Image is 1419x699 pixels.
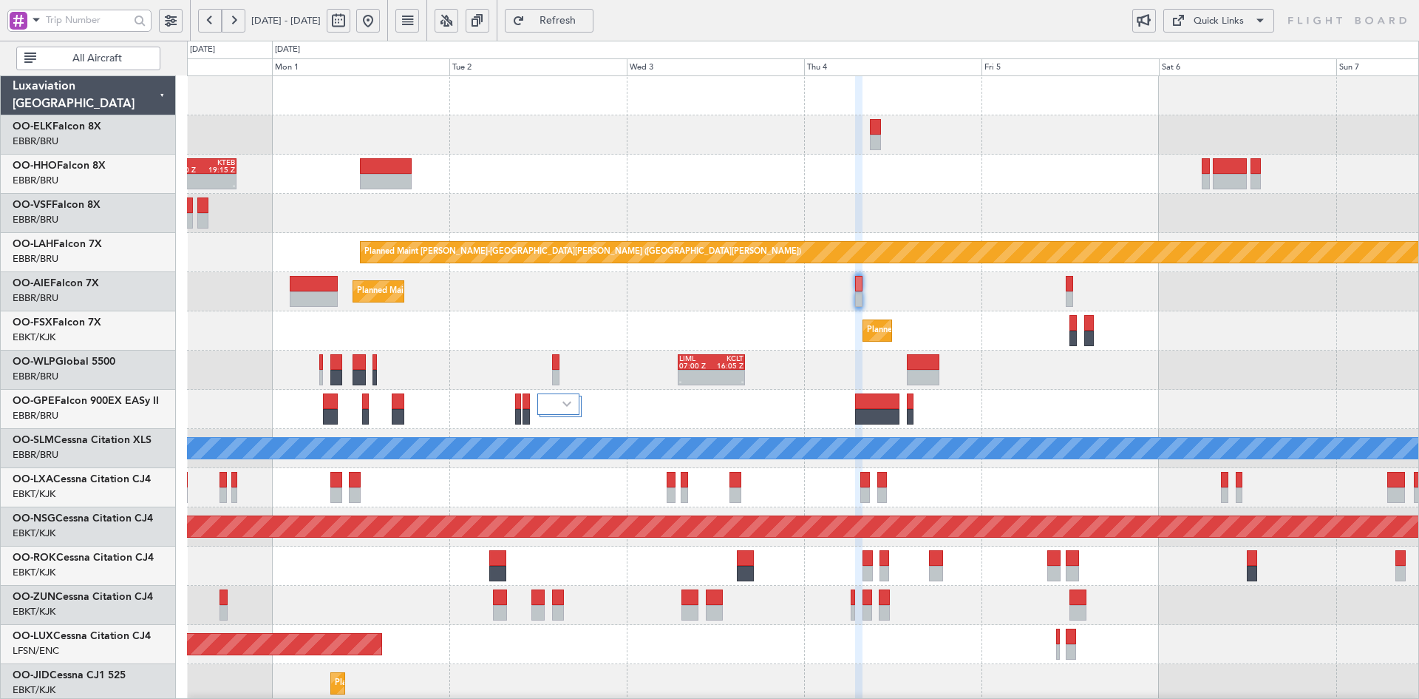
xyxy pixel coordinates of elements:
a: EBBR/BRU [13,409,58,422]
span: All Aircraft [39,53,155,64]
span: OO-WLP [13,357,55,367]
span: OO-NSG [13,513,55,524]
div: [DATE] [275,44,300,56]
span: OO-VSF [13,200,52,210]
span: OO-FSX [13,317,52,328]
span: [DATE] - [DATE] [251,14,321,27]
a: EBBR/BRU [13,252,58,266]
div: - [712,378,744,385]
a: EBKT/KJK [13,605,55,618]
a: OO-LXACessna Citation CJ4 [13,474,151,484]
img: arrow-gray.svg [562,401,571,407]
div: Planned Maint Kortrijk-[GEOGRAPHIC_DATA] [867,320,1039,342]
a: LFSN/ENC [13,644,59,658]
a: OO-GPEFalcon 900EX EASy II [13,396,159,406]
a: EBKT/KJK [13,566,55,579]
span: OO-LUX [13,631,53,641]
a: OO-LUXCessna Citation CJ4 [13,631,151,641]
div: KCLT [712,355,744,362]
div: Planned Maint [PERSON_NAME]-[GEOGRAPHIC_DATA][PERSON_NAME] ([GEOGRAPHIC_DATA][PERSON_NAME]) [364,241,801,263]
div: Mon 1 [272,58,449,76]
a: EBBR/BRU [13,174,58,187]
button: All Aircraft [16,47,160,70]
a: OO-ZUNCessna Citation CJ4 [13,592,153,602]
a: EBKT/KJK [13,527,55,540]
a: EBBR/BRU [13,135,58,148]
div: Wed 3 [627,58,804,76]
div: [DATE] [190,44,215,56]
div: Tue 2 [449,58,627,76]
div: Planned Maint [GEOGRAPHIC_DATA] ([GEOGRAPHIC_DATA]) [357,280,590,303]
div: Planned Maint Kortrijk-[GEOGRAPHIC_DATA] [335,672,507,695]
a: OO-VSFFalcon 8X [13,200,101,210]
input: Trip Number [46,9,129,31]
a: EBBR/BRU [13,291,58,305]
a: EBKT/KJK [13,331,55,344]
span: OO-ELK [13,121,52,132]
div: Fri 5 [981,58,1159,76]
a: OO-WLPGlobal 5500 [13,357,115,367]
a: OO-ELKFalcon 8X [13,121,101,132]
button: Refresh [505,9,593,33]
a: EBKT/KJK [13,683,55,697]
span: OO-ROK [13,553,56,563]
a: OO-LAHFalcon 7X [13,239,102,249]
span: Refresh [528,16,588,26]
div: - [679,378,712,385]
div: Thu 4 [804,58,981,76]
div: 16:05 Z [712,362,744,370]
div: LIML [679,355,712,362]
a: EBBR/BRU [13,448,58,462]
a: OO-JIDCessna CJ1 525 [13,670,126,681]
a: OO-SLMCessna Citation XLS [13,435,152,445]
a: EBKT/KJK [13,487,55,501]
div: 19:15 Z [202,166,234,174]
span: OO-LXA [13,474,53,484]
div: - [202,182,234,189]
a: OO-ROKCessna Citation CJ4 [13,553,154,563]
div: 07:00 Z [679,362,712,370]
span: OO-ZUN [13,592,55,602]
a: OO-NSGCessna Citation CJ4 [13,513,153,524]
span: OO-AIE [13,278,50,288]
a: OO-FSXFalcon 7X [13,317,101,328]
a: OO-AIEFalcon 7X [13,278,99,288]
span: OO-HHO [13,161,57,171]
span: OO-SLM [13,435,54,445]
span: OO-GPE [13,396,55,406]
a: EBBR/BRU [13,213,58,226]
span: OO-LAH [13,239,53,249]
div: KTEB [202,159,234,166]
span: OO-JID [13,670,50,681]
a: EBBR/BRU [13,370,58,383]
a: OO-HHOFalcon 8X [13,161,106,171]
div: Sat 6 [1159,58,1336,76]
